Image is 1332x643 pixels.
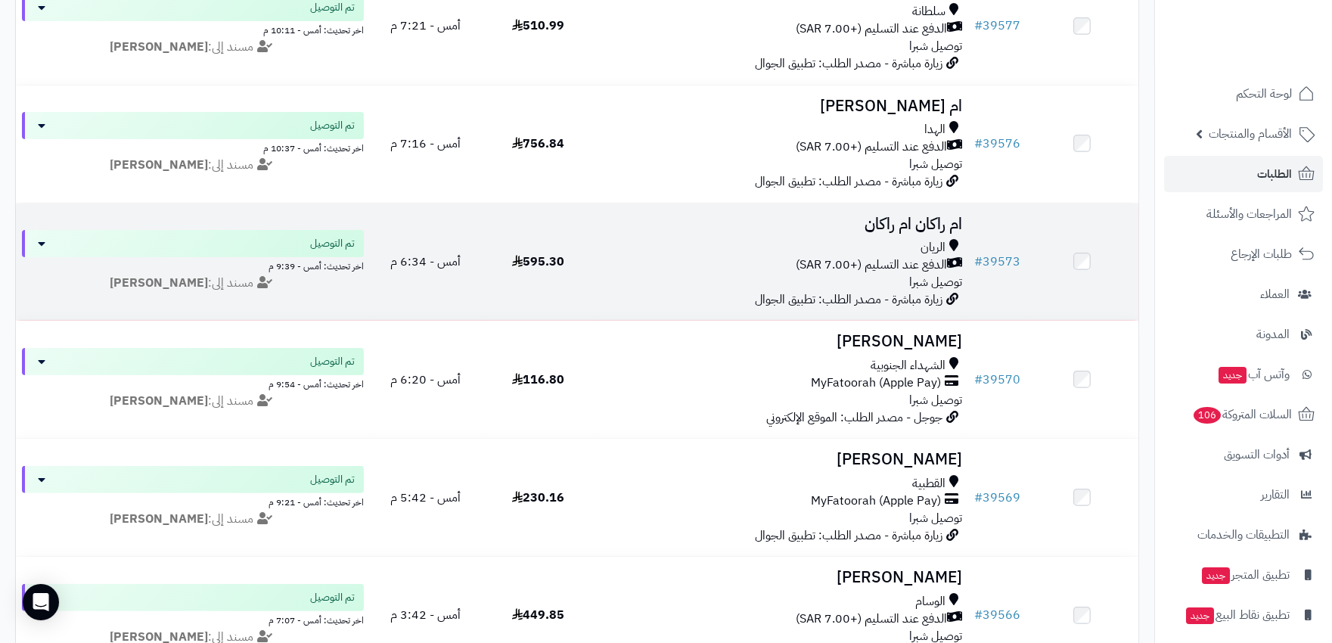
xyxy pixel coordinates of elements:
[512,489,564,507] span: 230.16
[11,275,375,292] div: مسند إلى:
[22,493,364,509] div: اخر تحديث: أمس - 9:21 م
[512,135,564,153] span: 756.84
[1164,316,1323,353] a: المدونة
[1257,163,1292,185] span: الطلبات
[974,489,1020,507] a: #39569
[1217,364,1290,385] span: وآتس آب
[974,17,1020,35] a: #39577
[512,371,564,389] span: 116.80
[1164,156,1323,192] a: الطلبات
[1192,404,1292,425] span: السلات المتروكة
[974,371,1020,389] a: #39570
[1229,11,1318,43] img: logo-2.png
[310,236,355,251] span: تم التوصيل
[1231,244,1292,265] span: طلبات الإرجاع
[1164,597,1323,633] a: تطبيق نقاط البيعجديد
[1164,236,1323,272] a: طلبات الإرجاع
[915,593,945,610] span: الوسام
[110,510,208,528] strong: [PERSON_NAME]
[909,155,962,173] span: توصيل شبرا
[1185,604,1290,626] span: تطبيق نقاط البيع
[600,451,961,468] h3: [PERSON_NAME]
[909,273,962,291] span: توصيل شبرا
[974,371,983,389] span: #
[1164,557,1323,593] a: تطبيق المتجرجديد
[924,121,945,138] span: الهدا
[796,138,947,156] span: الدفع عند التسليم (+7.00 SAR)
[909,391,962,409] span: توصيل شبرا
[1186,607,1214,624] span: جديد
[811,492,941,510] span: MyFatoorah (Apple Pay)
[11,511,375,528] div: مسند إلى:
[1200,564,1290,586] span: تطبيق المتجر
[1194,407,1222,424] span: 106
[512,17,564,35] span: 510.99
[390,253,461,271] span: أمس - 6:34 م
[974,135,1020,153] a: #39576
[912,475,945,492] span: القطبية
[310,354,355,369] span: تم التوصيل
[1164,196,1323,232] a: المراجعات والأسئلة
[110,38,208,56] strong: [PERSON_NAME]
[512,606,564,624] span: 449.85
[110,156,208,174] strong: [PERSON_NAME]
[1224,444,1290,465] span: أدوات التسويق
[1164,436,1323,473] a: أدوات التسويق
[921,239,945,256] span: الريان
[600,569,961,586] h3: [PERSON_NAME]
[22,611,364,627] div: اخر تحديث: أمس - 7:07 م
[796,20,947,38] span: الدفع عند التسليم (+7.00 SAR)
[1164,356,1323,393] a: وآتس آبجديد
[1261,484,1290,505] span: التقارير
[1202,567,1230,584] span: جديد
[390,371,461,389] span: أمس - 6:20 م
[390,489,461,507] span: أمس - 5:42 م
[974,253,1020,271] a: #39573
[600,98,961,115] h3: ام [PERSON_NAME]
[755,290,942,309] span: زيارة مباشرة - مصدر الطلب: تطبيق الجوال
[755,54,942,73] span: زيارة مباشرة - مصدر الطلب: تطبيق الجوال
[22,21,364,37] div: اخر تحديث: أمس - 10:11 م
[1206,203,1292,225] span: المراجعات والأسئلة
[1164,276,1323,312] a: العملاء
[310,472,355,487] span: تم التوصيل
[110,274,208,292] strong: [PERSON_NAME]
[1164,517,1323,553] a: التطبيقات والخدمات
[22,375,364,391] div: اخر تحديث: أمس - 9:54 م
[1197,524,1290,545] span: التطبيقات والخدمات
[974,489,983,507] span: #
[912,3,945,20] span: سلطانة
[600,333,961,350] h3: [PERSON_NAME]
[1209,123,1292,144] span: الأقسام والمنتجات
[1164,396,1323,433] a: السلات المتروكة106
[766,408,942,427] span: جوجل - مصدر الطلب: الموقع الإلكتروني
[600,216,961,233] h3: ام راكان ام راكان
[811,374,941,392] span: MyFatoorah (Apple Pay)
[796,256,947,274] span: الدفع عند التسليم (+7.00 SAR)
[1256,324,1290,345] span: المدونة
[1260,284,1290,305] span: العملاء
[11,393,375,410] div: مسند إلى:
[22,257,364,273] div: اخر تحديث: أمس - 9:39 م
[1236,83,1292,104] span: لوحة التحكم
[11,39,375,56] div: مسند إلى:
[390,135,461,153] span: أمس - 7:16 م
[974,253,983,271] span: #
[1164,477,1323,513] a: التقارير
[310,118,355,133] span: تم التوصيل
[974,606,1020,624] a: #39566
[755,172,942,191] span: زيارة مباشرة - مصدر الطلب: تطبيق الجوال
[974,606,983,624] span: #
[22,139,364,155] div: اخر تحديث: أمس - 10:37 م
[310,590,355,605] span: تم التوصيل
[755,527,942,545] span: زيارة مباشرة - مصدر الطلب: تطبيق الجوال
[974,17,983,35] span: #
[871,357,945,374] span: الشهداء الجنوبية
[512,253,564,271] span: 595.30
[390,17,461,35] span: أمس - 7:21 م
[909,37,962,55] span: توصيل شبرا
[796,610,947,628] span: الدفع عند التسليم (+7.00 SAR)
[909,509,962,527] span: توصيل شبرا
[974,135,983,153] span: #
[1164,76,1323,112] a: لوحة التحكم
